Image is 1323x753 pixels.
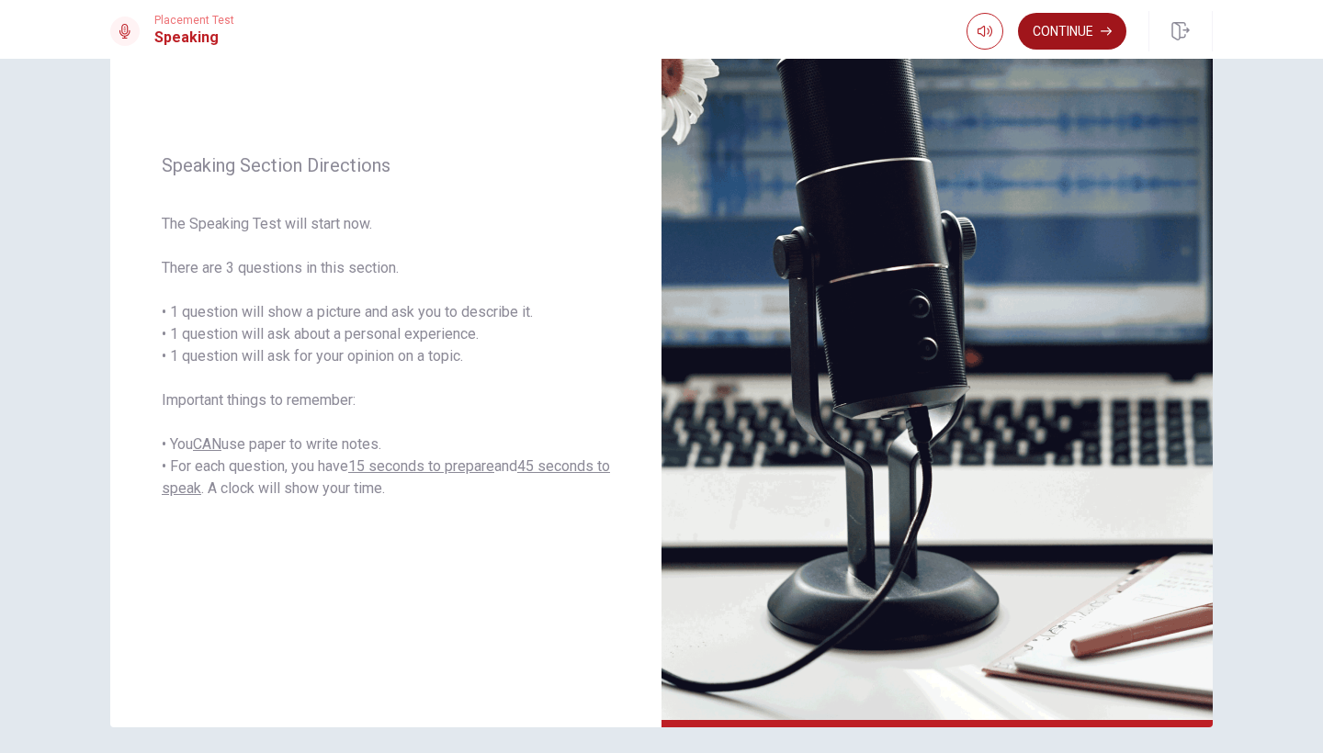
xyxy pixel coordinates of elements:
button: Continue [1018,13,1126,50]
h1: Speaking [154,27,234,49]
span: Placement Test [154,14,234,27]
u: 15 seconds to prepare [348,457,494,475]
span: Speaking Section Directions [162,154,610,176]
u: CAN [193,435,221,453]
span: The Speaking Test will start now. There are 3 questions in this section. • 1 question will show a... [162,213,610,500]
